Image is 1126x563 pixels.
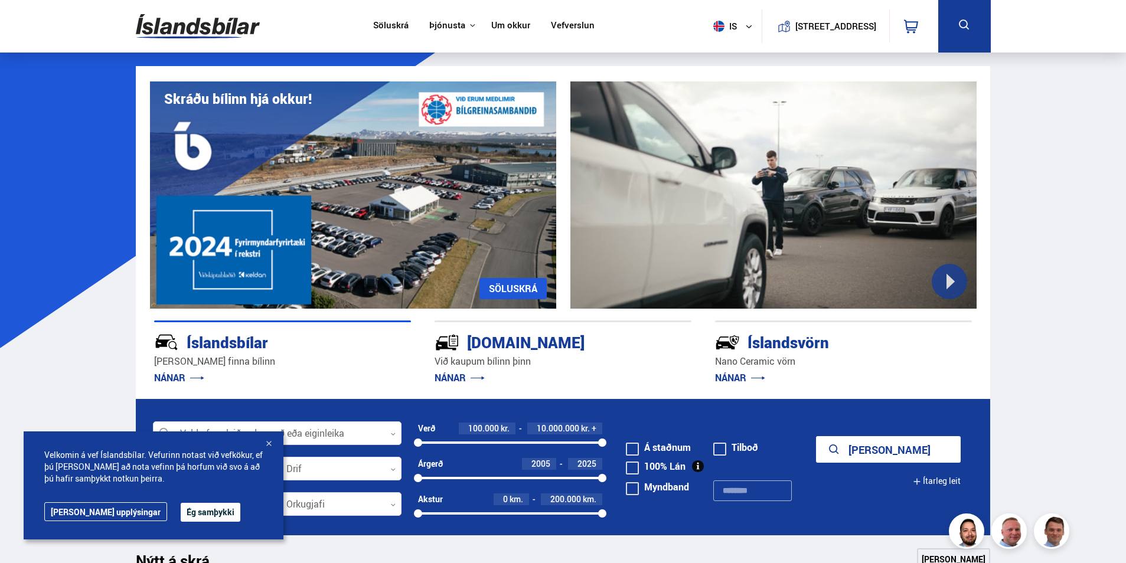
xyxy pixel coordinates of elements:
[491,20,530,32] a: Um okkur
[501,424,510,433] span: kr.
[154,355,411,368] p: [PERSON_NAME] finna bílinn
[154,371,204,384] a: NÁNAR
[435,330,459,355] img: tr5P-W3DuiFaO7aO.svg
[993,515,1029,551] img: siFngHWaQ9KaOqBr.png
[715,331,930,352] div: Íslandsvörn
[181,503,240,522] button: Ég samþykki
[154,331,369,352] div: Íslandsbílar
[150,81,556,309] img: eKx6w-_Home_640_.png
[626,482,689,492] label: Myndband
[164,91,312,107] h1: Skráðu bílinn hjá okkur!
[418,495,443,504] div: Akstur
[418,424,435,433] div: Verð
[709,9,762,44] button: is
[154,330,179,355] img: JRvxyua_JYH6wB4c.svg
[550,493,581,505] span: 200.000
[435,355,691,368] p: Við kaupum bílinn þinn
[709,21,738,32] span: is
[626,443,691,452] label: Á staðnum
[816,436,961,463] button: [PERSON_NAME]
[715,355,972,368] p: Nano Ceramic vörn
[429,20,465,31] button: Þjónusta
[479,278,547,299] a: SÖLUSKRÁ
[44,449,263,485] span: Velkomin á vef Íslandsbílar. Vefurinn notast við vefkökur, ef þú [PERSON_NAME] að nota vefinn þá ...
[800,21,872,31] button: [STREET_ADDRESS]
[510,495,523,504] span: km.
[768,9,883,43] a: [STREET_ADDRESS]
[951,515,986,551] img: nhp88E3Fdnt1Opn2.png
[577,458,596,469] span: 2025
[503,493,508,505] span: 0
[136,7,260,45] img: G0Ugv5HjCgRt.svg
[537,423,579,434] span: 10.000.000
[592,424,596,433] span: +
[468,423,499,434] span: 100.000
[418,459,443,469] div: Árgerð
[581,424,590,433] span: kr.
[44,502,167,521] a: [PERSON_NAME] upplýsingar
[435,371,485,384] a: NÁNAR
[713,21,724,32] img: svg+xml;base64,PHN2ZyB4bWxucz0iaHR0cDovL3d3dy53My5vcmcvMjAwMC9zdmciIHdpZHRoPSI1MTIiIGhlaWdodD0iNT...
[715,371,765,384] a: NÁNAR
[715,330,740,355] img: -Svtn6bYgwAsiwNX.svg
[531,458,550,469] span: 2005
[913,468,961,495] button: Ítarleg leit
[713,443,758,452] label: Tilboð
[626,461,686,471] label: 100% Lán
[373,20,409,32] a: Söluskrá
[583,495,596,504] span: km.
[551,20,595,32] a: Vefverslun
[1036,515,1071,551] img: FbJEzSuNWCJXmdc-.webp
[435,331,650,352] div: [DOMAIN_NAME]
